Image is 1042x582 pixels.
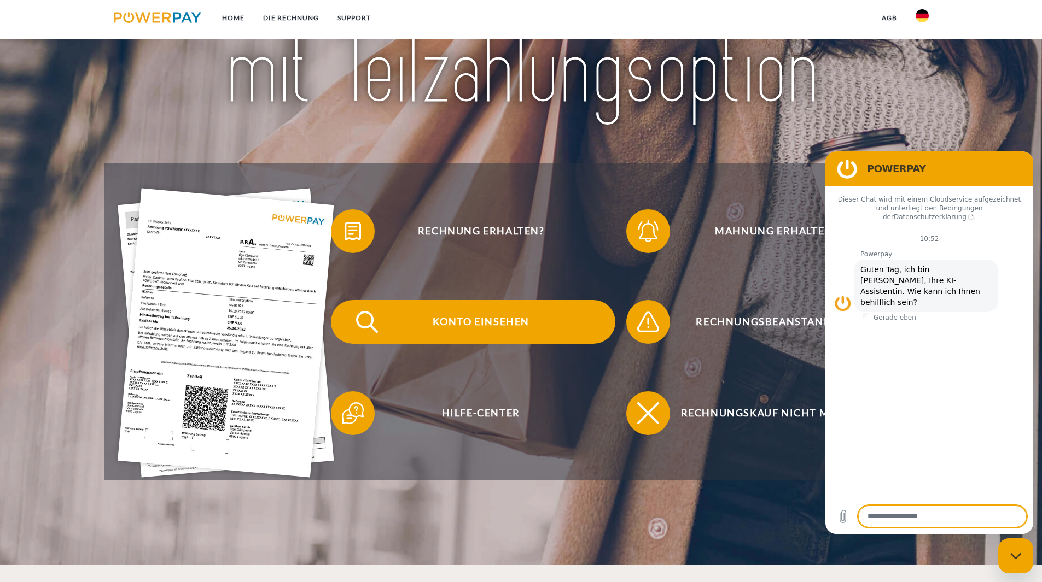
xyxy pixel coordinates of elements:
[642,209,910,253] span: Mahnung erhalten?
[347,391,615,435] span: Hilfe-Center
[634,399,662,427] img: qb_close.svg
[825,151,1033,534] iframe: Messaging-Fenster
[353,308,381,336] img: qb_search.svg
[254,8,328,28] a: DIE RECHNUNG
[114,12,202,23] img: logo-powerpay.svg
[118,189,334,478] img: single_invoice_powerpay_de.jpg
[916,9,929,22] img: de
[339,399,366,427] img: qb_help.svg
[328,8,380,28] a: SUPPORT
[634,308,662,336] img: qb_warning.svg
[331,300,615,344] button: Konto einsehen
[626,391,911,435] button: Rechnungskauf nicht möglich
[213,8,254,28] a: Home
[626,209,911,253] button: Mahnung erhalten?
[339,217,366,245] img: qb_bill.svg
[642,391,910,435] span: Rechnungskauf nicht möglich
[347,300,615,344] span: Konto einsehen
[331,391,615,435] button: Hilfe-Center
[998,538,1033,573] iframe: Schaltfläche zum Öffnen des Messaging-Fensters; Konversation läuft
[642,300,910,344] span: Rechnungsbeanstandung
[626,300,911,344] button: Rechnungsbeanstandung
[331,209,615,253] button: Rechnung erhalten?
[347,209,615,253] span: Rechnung erhalten?
[872,8,906,28] a: agb
[634,217,662,245] img: qb_bell.svg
